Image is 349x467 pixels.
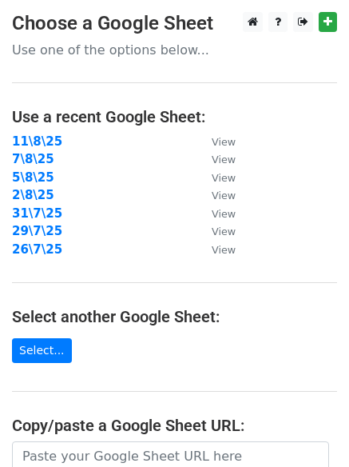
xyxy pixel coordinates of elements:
[12,416,337,435] h4: Copy/paste a Google Sheet URL:
[212,208,236,220] small: View
[212,190,236,202] small: View
[12,152,54,166] a: 7\8\25
[212,244,236,256] small: View
[12,12,337,35] h3: Choose a Google Sheet
[196,224,236,238] a: View
[12,42,337,58] p: Use one of the options below...
[196,152,236,166] a: View
[212,226,236,237] small: View
[196,206,236,221] a: View
[12,206,62,221] a: 31\7\25
[12,134,62,149] a: 11\8\25
[196,134,236,149] a: View
[12,338,72,363] a: Select...
[212,172,236,184] small: View
[196,242,236,257] a: View
[196,188,236,202] a: View
[212,154,236,166] small: View
[12,242,62,257] a: 26\7\25
[12,107,337,126] h4: Use a recent Google Sheet:
[212,136,236,148] small: View
[12,170,54,185] a: 5\8\25
[12,224,62,238] a: 29\7\25
[12,307,337,326] h4: Select another Google Sheet:
[196,170,236,185] a: View
[12,188,54,202] a: 2\8\25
